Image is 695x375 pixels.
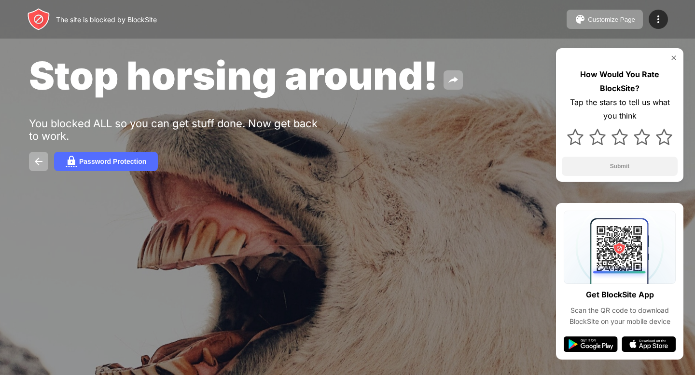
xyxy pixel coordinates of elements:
[653,13,664,25] img: menu-icon.svg
[66,156,77,167] img: password.svg
[567,10,643,29] button: Customize Page
[564,305,676,327] div: Scan the QR code to download BlockSite on your mobile device
[564,336,618,352] img: google-play.svg
[670,54,678,62] img: rate-us-close.svg
[589,129,606,145] img: star.svg
[33,156,44,167] img: back.svg
[29,117,327,142] div: You blocked ALL so you can get stuff done. Now get back to work.
[562,95,678,123] div: Tap the stars to tell us what you think
[562,67,678,95] div: How Would You Rate BlockSite?
[29,52,438,99] span: Stop horsing around!
[588,16,635,23] div: Customize Page
[562,157,678,176] button: Submit
[564,211,676,284] img: qrcode.svg
[447,74,459,86] img: share.svg
[612,129,628,145] img: star.svg
[54,152,158,171] button: Password Protection
[622,336,676,352] img: app-store.svg
[586,288,654,302] div: Get BlockSite App
[27,8,50,31] img: header-logo.svg
[567,129,584,145] img: star.svg
[656,129,672,145] img: star.svg
[574,13,586,25] img: pallet.svg
[79,158,146,165] div: Password Protection
[634,129,650,145] img: star.svg
[56,15,157,24] div: The site is blocked by BlockSite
